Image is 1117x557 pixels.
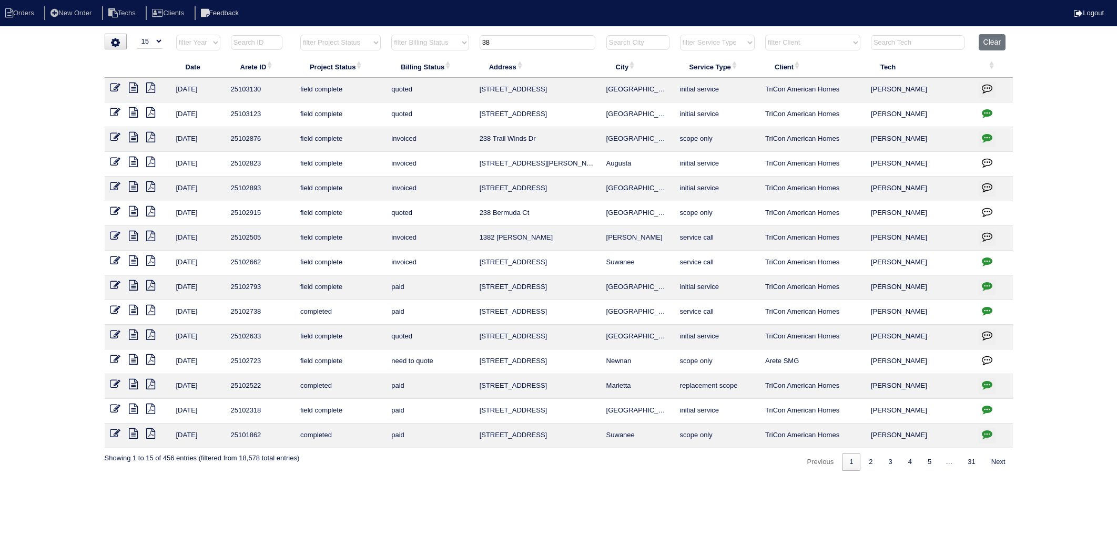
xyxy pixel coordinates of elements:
[480,35,595,50] input: Search Address
[601,78,675,102] td: [GEOGRAPHIC_DATA]
[105,448,300,463] div: Showing 1 to 15 of 456 entries (filtered from 18,578 total entries)
[675,102,760,127] td: initial service
[760,102,866,127] td: TriCon American Homes
[171,226,226,251] td: [DATE]
[386,177,474,201] td: invoiced
[44,9,100,17] a: New Order
[601,399,675,424] td: [GEOGRAPHIC_DATA]
[760,251,866,275] td: TriCon American Homes
[226,399,295,424] td: 25102318
[386,399,474,424] td: paid
[474,201,601,226] td: 238 Bermuda Ct
[226,201,295,226] td: 25102915
[800,453,841,471] a: Previous
[226,78,295,102] td: 25103130
[474,56,601,78] th: Address: activate to sort column ascending
[474,226,601,251] td: 1382 [PERSON_NAME]
[171,177,226,201] td: [DATE]
[866,201,973,226] td: [PERSON_NAME]
[979,34,1006,50] button: Clear
[226,349,295,374] td: 25102723
[171,78,226,102] td: [DATE]
[226,251,295,275] td: 25102662
[295,56,386,78] th: Project Status: activate to sort column ascending
[295,275,386,300] td: field complete
[866,349,973,374] td: [PERSON_NAME]
[866,399,973,424] td: [PERSON_NAME]
[44,6,100,20] li: New Order
[760,127,866,152] td: TriCon American Homes
[295,152,386,177] td: field complete
[675,226,760,251] td: service call
[675,275,760,300] td: initial service
[226,152,295,177] td: 25102823
[474,349,601,374] td: [STREET_ADDRESS]
[474,374,601,399] td: [STREET_ADDRESS]
[386,300,474,325] td: paid
[601,102,675,127] td: [GEOGRAPHIC_DATA]
[675,127,760,152] td: scope only
[601,251,675,275] td: Suwanee
[102,9,144,17] a: Techs
[760,177,866,201] td: TriCon American Homes
[866,325,973,349] td: [PERSON_NAME]
[295,399,386,424] td: field complete
[295,374,386,399] td: completed
[760,226,866,251] td: TriCon American Homes
[386,127,474,152] td: invoiced
[606,35,669,50] input: Search City
[675,152,760,177] td: initial service
[226,177,295,201] td: 25102893
[601,177,675,201] td: [GEOGRAPHIC_DATA]
[881,453,900,471] a: 3
[474,251,601,275] td: [STREET_ADDRESS]
[760,399,866,424] td: TriCon American Homes
[295,78,386,102] td: field complete
[601,127,675,152] td: [GEOGRAPHIC_DATA]
[474,102,601,127] td: [STREET_ADDRESS]
[760,325,866,349] td: TriCon American Homes
[675,251,760,275] td: service call
[866,374,973,399] td: [PERSON_NAME]
[295,349,386,374] td: field complete
[226,424,295,448] td: 25101862
[226,102,295,127] td: 25103123
[386,78,474,102] td: quoted
[474,127,601,152] td: 238 Trail Winds Dr
[601,424,675,448] td: Suwanee
[760,78,866,102] td: TriCon American Homes
[474,300,601,325] td: [STREET_ADDRESS]
[171,349,226,374] td: [DATE]
[866,424,973,448] td: [PERSON_NAME]
[601,56,675,78] th: City: activate to sort column ascending
[675,349,760,374] td: scope only
[386,349,474,374] td: need to quote
[474,424,601,448] td: [STREET_ADDRESS]
[960,453,982,471] a: 31
[760,300,866,325] td: TriCon American Homes
[601,300,675,325] td: [GEOGRAPHIC_DATA]
[195,6,247,20] li: Feedback
[295,127,386,152] td: field complete
[474,152,601,177] td: [STREET_ADDRESS][PERSON_NAME]
[171,300,226,325] td: [DATE]
[675,56,760,78] th: Service Type: activate to sort column ascending
[102,6,144,20] li: Techs
[939,458,959,466] span: …
[295,251,386,275] td: field complete
[901,453,919,471] a: 4
[601,226,675,251] td: [PERSON_NAME]
[386,226,474,251] td: invoiced
[226,127,295,152] td: 25102876
[675,374,760,399] td: replacement scope
[226,300,295,325] td: 25102738
[386,251,474,275] td: invoiced
[226,325,295,349] td: 25102633
[866,275,973,300] td: [PERSON_NAME]
[171,102,226,127] td: [DATE]
[675,78,760,102] td: initial service
[601,201,675,226] td: [GEOGRAPHIC_DATA]
[760,56,866,78] th: Client: activate to sort column ascending
[171,127,226,152] td: [DATE]
[601,152,675,177] td: Augusta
